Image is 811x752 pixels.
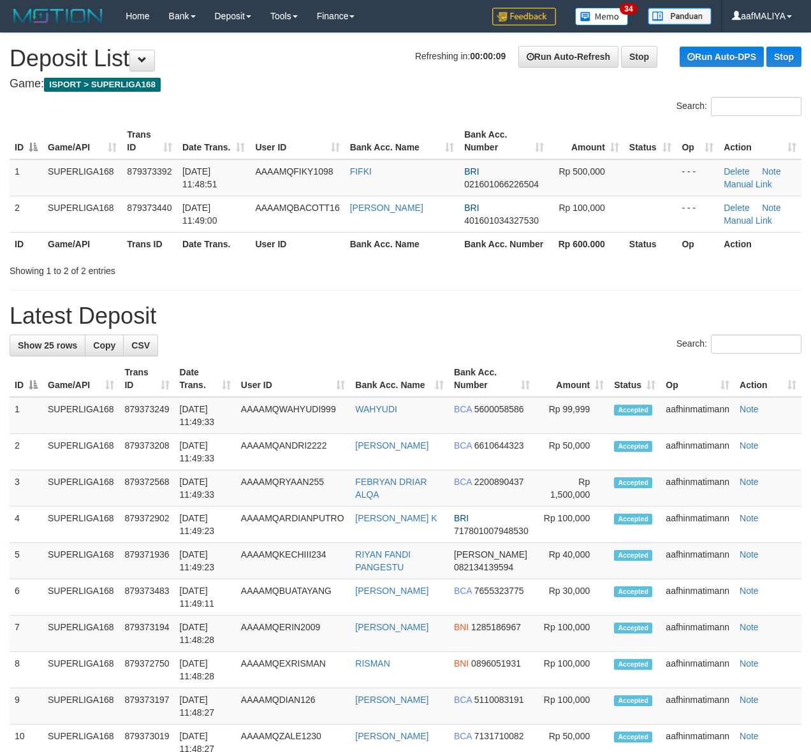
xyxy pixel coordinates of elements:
a: FIFKI [350,166,372,177]
th: Action: activate to sort column ascending [734,361,801,397]
img: Button%20Memo.svg [575,8,629,25]
td: SUPERLIGA168 [43,616,119,652]
th: Action [719,232,801,256]
a: Manual Link [724,179,772,189]
td: AAAAMQARDIANPUTRO [236,507,351,543]
td: AAAAMQEXRISMAN [236,652,351,688]
label: Search: [676,97,801,116]
th: ID: activate to sort column descending [10,361,43,397]
td: AAAAMQBUATAYANG [236,579,351,616]
span: BRI [464,166,479,177]
td: [DATE] 11:49:23 [175,543,236,579]
a: Copy [85,335,124,356]
td: 9 [10,688,43,725]
td: aafhinmatimann [661,543,734,579]
td: Rp 50,000 [535,434,609,470]
a: [PERSON_NAME] [355,731,428,741]
th: Bank Acc. Number [459,232,549,256]
th: ID: activate to sort column descending [10,123,43,159]
td: [DATE] 11:48:28 [175,616,236,652]
span: Show 25 rows [18,340,77,351]
a: Note [740,549,759,560]
span: BRI [454,513,469,523]
td: 879373194 [119,616,174,652]
a: Note [740,477,759,487]
td: - - - [676,196,719,232]
a: Stop [621,46,657,68]
td: AAAAMQANDRI2222 [236,434,351,470]
span: Copy 2200890437 to clipboard [474,477,524,487]
td: SUPERLIGA168 [43,652,119,688]
td: aafhinmatimann [661,470,734,507]
td: aafhinmatimann [661,397,734,434]
span: Accepted [614,695,652,706]
td: 7 [10,616,43,652]
a: [PERSON_NAME] [355,440,428,451]
td: Rp 1,500,000 [535,470,609,507]
span: BRI [464,203,479,213]
td: SUPERLIGA168 [43,159,122,196]
td: Rp 100,000 [535,688,609,725]
th: Op [676,232,719,256]
a: Delete [724,203,749,213]
strong: 00:00:09 [470,51,506,61]
th: Bank Acc. Name: activate to sort column ascending [345,123,460,159]
span: Accepted [614,586,652,597]
h1: Deposit List [10,46,801,71]
td: 879372568 [119,470,174,507]
span: Copy 5600058586 to clipboard [474,404,524,414]
td: AAAAMQKECHIII234 [236,543,351,579]
th: Status: activate to sort column ascending [624,123,677,159]
td: [DATE] 11:49:23 [175,507,236,543]
td: 8 [10,652,43,688]
span: AAAAMQBACOTT16 [255,203,339,213]
td: 879373197 [119,688,174,725]
td: SUPERLIGA168 [43,688,119,725]
th: Bank Acc. Number: activate to sort column ascending [449,361,535,397]
span: BCA [454,586,472,596]
td: Rp 100,000 [535,652,609,688]
span: Copy 0896051931 to clipboard [471,658,521,669]
span: Copy 021601066226504 to clipboard [464,179,539,189]
td: SUPERLIGA168 [43,507,119,543]
th: Op: activate to sort column ascending [676,123,719,159]
span: Accepted [614,441,652,452]
td: aafhinmatimann [661,434,734,470]
input: Search: [711,335,801,354]
th: Trans ID: activate to sort column ascending [119,361,174,397]
span: Copy 1285186967 to clipboard [471,622,521,632]
span: BCA [454,731,472,741]
span: Accepted [614,659,652,670]
td: [DATE] 11:49:11 [175,579,236,616]
th: User ID [250,232,344,256]
td: AAAAMQDIAN126 [236,688,351,725]
td: 1 [10,397,43,434]
span: Rp 500,000 [559,166,604,177]
td: Rp 40,000 [535,543,609,579]
th: Date Trans.: activate to sort column ascending [177,123,250,159]
span: BCA [454,404,472,414]
th: Trans ID: activate to sort column ascending [122,123,177,159]
div: Showing 1 to 2 of 2 entries [10,259,328,277]
span: 34 [620,3,637,15]
a: Note [740,695,759,705]
a: Run Auto-Refresh [518,46,618,68]
td: 879372902 [119,507,174,543]
span: BCA [454,440,472,451]
th: Status: activate to sort column ascending [609,361,661,397]
td: 879372750 [119,652,174,688]
a: Delete [724,166,749,177]
th: Game/API: activate to sort column ascending [43,361,119,397]
span: Copy 717801007948530 to clipboard [454,526,529,536]
th: Game/API [43,232,122,256]
a: [PERSON_NAME] [355,622,428,632]
a: Note [740,731,759,741]
span: Copy 7131710082 to clipboard [474,731,524,741]
span: Accepted [614,477,652,488]
span: Rp 100,000 [559,203,604,213]
span: AAAAMQFIKY1098 [255,166,333,177]
td: Rp 100,000 [535,507,609,543]
a: Stop [766,47,801,67]
img: Feedback.jpg [492,8,556,25]
a: Run Auto-DPS [680,47,764,67]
